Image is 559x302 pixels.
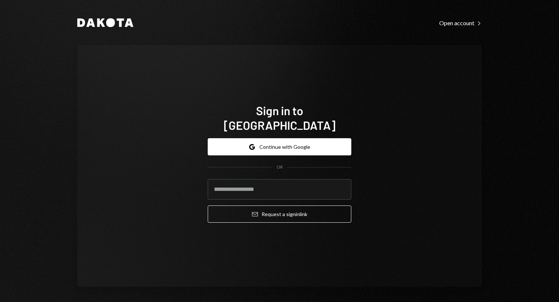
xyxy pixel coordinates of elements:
h1: Sign in to [GEOGRAPHIC_DATA] [208,103,351,132]
div: OR [277,164,283,170]
button: Continue with Google [208,138,351,155]
a: Open account [439,19,482,27]
button: Request a signinlink [208,205,351,223]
